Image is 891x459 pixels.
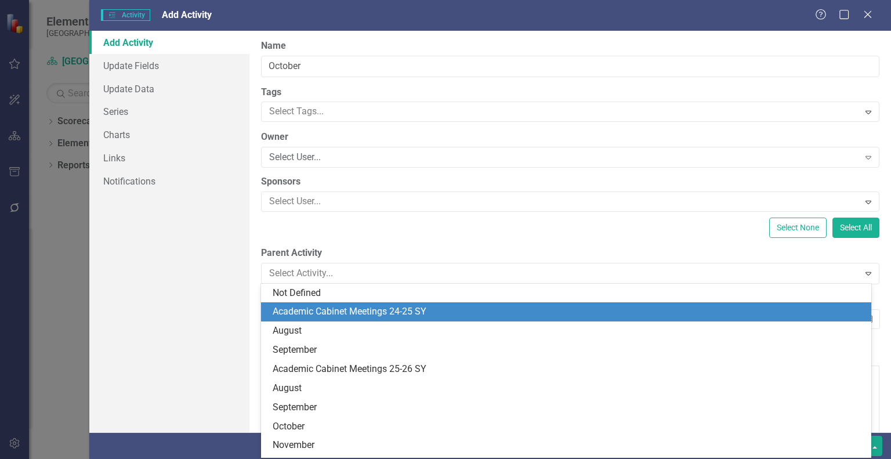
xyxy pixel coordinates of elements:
[261,86,879,99] label: Tags
[273,287,864,300] div: Not Defined
[269,151,859,164] div: Select User...
[261,175,879,189] label: Sponsors
[162,9,212,20] span: Add Activity
[89,169,249,193] a: Notifications
[89,54,249,77] a: Update Fields
[273,420,864,433] div: October
[89,123,249,146] a: Charts
[261,39,879,53] label: Name
[769,218,827,238] button: Select None
[101,9,150,21] span: Activity
[89,31,249,54] a: Add Activity
[273,401,864,414] div: September
[273,305,864,319] div: Academic Cabinet Meetings 24-25 SY
[273,363,864,376] div: Academic Cabinet Meetings 25-26 SY
[273,324,864,338] div: August
[89,77,249,100] a: Update Data
[832,218,879,238] button: Select All
[273,382,864,395] div: August
[273,439,864,452] div: November
[261,247,879,260] label: Parent Activity
[261,56,879,77] input: Activity Name
[261,131,879,144] label: Owner
[273,344,864,357] div: September
[89,146,249,169] a: Links
[89,100,249,123] a: Series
